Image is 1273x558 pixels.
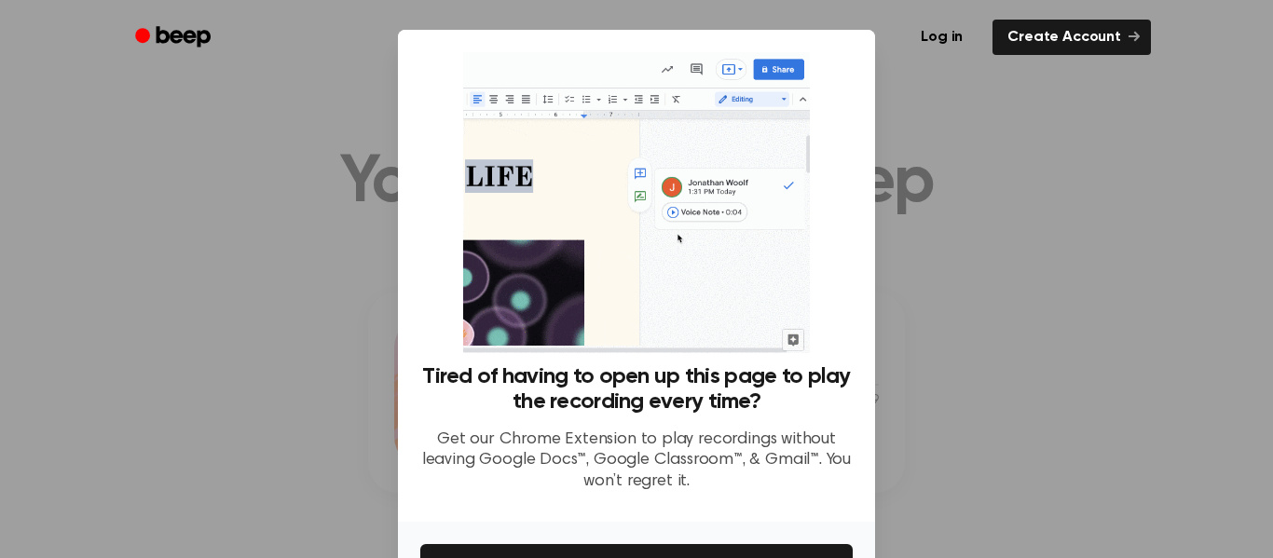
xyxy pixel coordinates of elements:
[420,364,853,415] h3: Tired of having to open up this page to play the recording every time?
[420,429,853,493] p: Get our Chrome Extension to play recordings without leaving Google Docs™, Google Classroom™, & Gm...
[992,20,1151,55] a: Create Account
[463,52,809,353] img: Beep extension in action
[902,16,981,59] a: Log in
[122,20,227,56] a: Beep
